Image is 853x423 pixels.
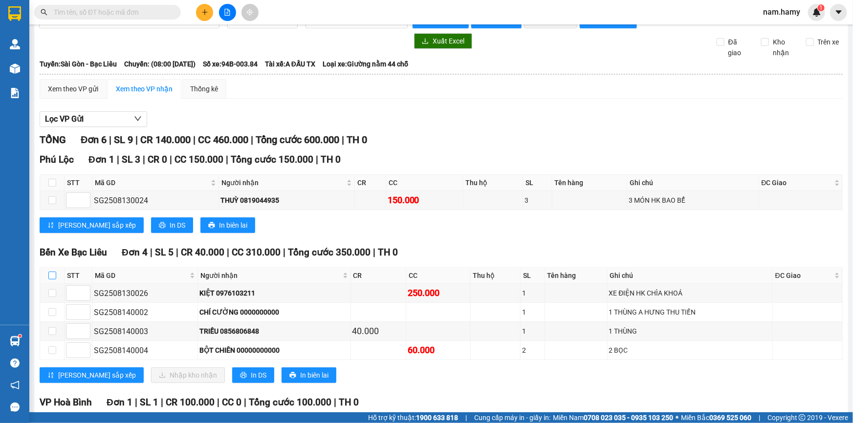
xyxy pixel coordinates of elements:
img: icon-new-feature [812,8,821,17]
span: CR 140.000 [140,134,191,146]
button: printerIn DS [232,367,274,383]
span: ⚪️ [676,416,678,420]
span: | [226,154,228,165]
li: 0946 508 595 [4,34,186,46]
button: sort-ascending[PERSON_NAME] sắp xếp [40,217,144,233]
img: solution-icon [10,88,20,98]
span: Tổng cước 350.000 [288,247,371,258]
span: | [283,247,285,258]
span: TH 0 [339,397,359,408]
th: Ghi chú [608,268,773,284]
img: warehouse-icon [10,336,20,346]
span: CC 150.000 [175,154,223,165]
span: caret-down [834,8,843,17]
span: Kho nhận [769,37,798,58]
span: | [161,397,163,408]
img: warehouse-icon [10,63,20,74]
td: SG2508140003 [92,322,198,341]
span: | [217,397,219,408]
th: CR [355,175,386,191]
span: | [373,247,375,258]
span: Số xe: 94B-003.84 [203,59,258,69]
div: SG2508140004 [94,344,196,357]
span: VP Hoà Bình [40,397,92,408]
th: STT [65,175,92,191]
div: 150.000 [388,193,461,207]
span: Lọc VP Gửi [45,113,84,125]
span: nam.hamy [755,6,808,18]
span: copyright [799,414,806,421]
span: file-add [224,9,231,16]
span: In DS [170,220,185,231]
th: Thu hộ [463,175,524,191]
div: 3 [525,195,550,206]
td: SG2508140002 [92,303,198,322]
span: Tổng cước 600.000 [256,134,339,146]
span: search [41,9,47,16]
span: printer [208,222,215,230]
b: Nhà Xe Hà My [56,6,130,19]
span: Người nhận [221,177,345,188]
span: plus [201,9,208,16]
span: notification [10,381,20,390]
div: BỘT CHIÊN 00000000000 [199,345,349,356]
span: question-circle [10,359,20,368]
div: 2 [522,345,543,356]
span: | [465,412,467,423]
div: 2 BỌC [609,345,771,356]
div: 3 MÓN HK BAO BỂ [629,195,757,206]
span: Cung cấp máy in - giấy in: [474,412,550,423]
img: logo-vxr [8,6,21,21]
button: file-add [219,4,236,21]
span: | [117,154,119,165]
sup: 1 [19,335,22,338]
span: In biên lai [300,370,328,381]
strong: 0369 525 060 [709,414,751,422]
span: [PERSON_NAME] sắp xếp [58,370,136,381]
span: printer [289,372,296,380]
span: | [143,154,145,165]
div: 1 THÙNG [609,326,771,337]
div: Thống kê [190,84,218,94]
span: Đã giao [724,37,754,58]
button: downloadXuất Excel [414,33,472,49]
span: CR 100.000 [166,397,215,408]
span: | [176,247,178,258]
span: Miền Bắc [681,412,751,423]
span: sort-ascending [47,222,54,230]
button: caret-down [830,4,847,21]
span: | [170,154,172,165]
span: TH 0 [378,247,398,258]
span: phone [56,36,64,43]
span: Tổng cước 100.000 [249,397,331,408]
button: printerIn biên lai [282,367,336,383]
span: [PERSON_NAME] sắp xếp [58,220,136,231]
span: TH 0 [321,154,341,165]
div: CHÍ CƯỜNG 0000000000 [199,307,349,317]
span: SL 5 [155,247,174,258]
div: KIỆT 0976103211 [199,288,349,298]
th: STT [65,268,92,284]
span: | [244,397,246,408]
span: Loại xe: Giường nằm 44 chỗ [323,59,408,69]
div: 60.000 [408,343,469,357]
b: Tuyến: Sài Gòn - Bạc Liêu [40,60,117,68]
span: Tài xế: A ĐẤU TX [265,59,315,69]
span: | [759,412,760,423]
button: sort-ascending[PERSON_NAME] sắp xếp [40,367,144,383]
span: Xuất Excel [433,36,464,46]
th: SL [521,268,545,284]
span: download [422,38,429,45]
div: SG2508130024 [94,194,217,207]
span: message [10,402,20,412]
th: Tên hàng [552,175,627,191]
span: | [334,397,336,408]
div: Xem theo VP gửi [48,84,98,94]
b: GỬI : Bến Xe Bạc Liêu [4,61,136,77]
th: Ghi chú [627,175,759,191]
span: Đơn 4 [122,247,148,258]
span: Đơn 1 [88,154,114,165]
strong: 0708 023 035 - 0935 103 250 [584,414,673,422]
input: Tìm tên, số ĐT hoặc mã đơn [54,7,169,18]
div: 40.000 [352,324,404,338]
